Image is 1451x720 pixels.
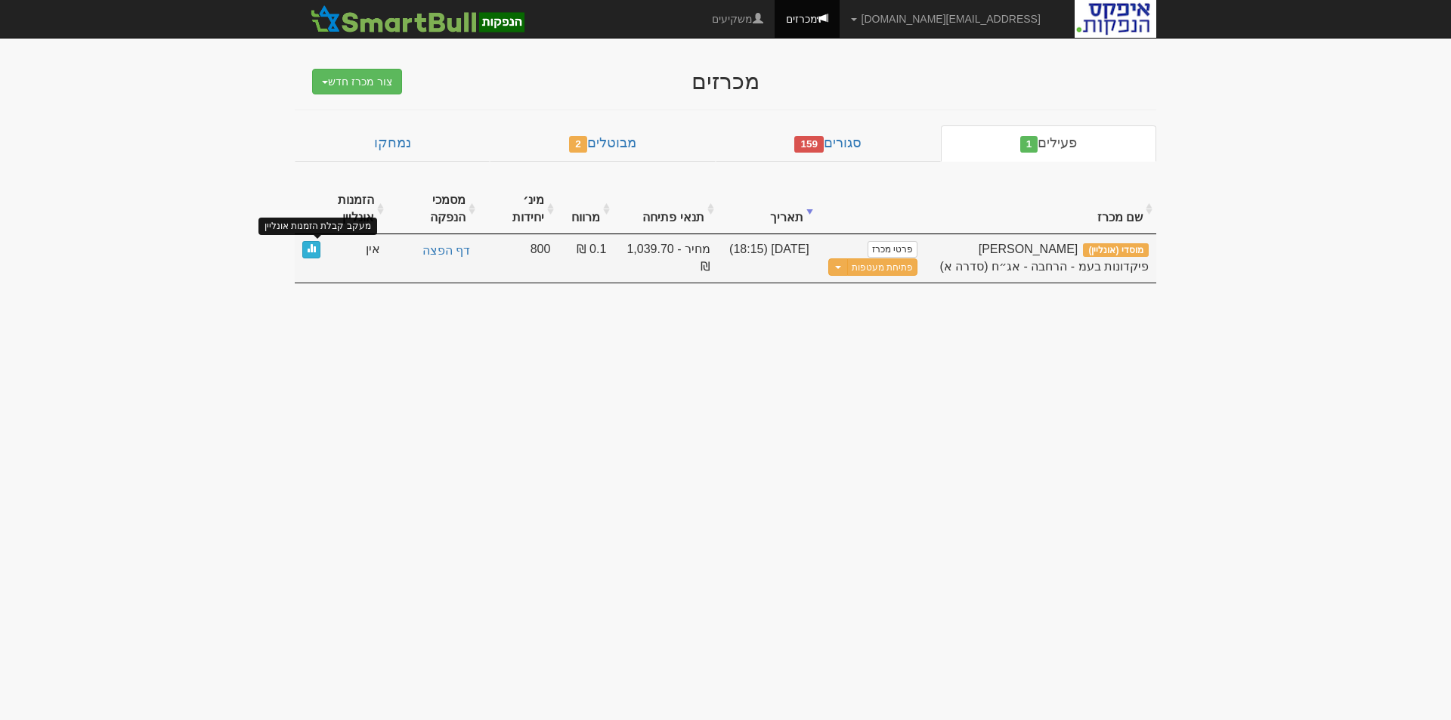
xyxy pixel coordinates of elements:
[614,234,718,283] td: מחיר - 1,039.70 ₪
[868,241,917,258] a: פרטי מכרז
[258,218,377,235] div: מעקב קבלת הזמנות אונליין
[312,69,402,94] button: צור מכרז חדש
[431,69,1020,94] div: מכרזים
[1083,243,1149,257] span: מוסדי (אונליין)
[490,125,715,162] a: מבוטלים
[479,184,558,235] th: מינ׳ יחידות : activate to sort column ascending
[925,184,1156,235] th: שם מכרז : activate to sort column ascending
[569,136,587,153] span: 2
[614,184,718,235] th: תנאי פתיחה : activate to sort column ascending
[940,243,1149,273] span: פאי פלוס פיקדונות בעמ - הרחבה - אג״ח (סדרה א)
[558,184,614,235] th: מרווח : activate to sort column ascending
[479,234,558,283] td: 800
[847,258,917,276] button: פתיחת מעטפות
[366,241,380,258] span: אין
[941,125,1156,162] a: פעילים
[718,234,817,283] td: [DATE] (18:15)
[295,184,388,235] th: הזמנות אונליין : activate to sort column ascending
[306,4,528,34] img: SmartBull Logo
[558,234,614,283] td: 0.1 ₪
[388,184,479,235] th: מסמכי הנפקה : activate to sort column ascending
[395,241,472,261] a: דף הפצה
[718,184,817,235] th: תאריך : activate to sort column ascending
[716,125,941,162] a: סגורים
[295,125,490,162] a: נמחקו
[794,136,824,153] span: 159
[1020,136,1038,153] span: 1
